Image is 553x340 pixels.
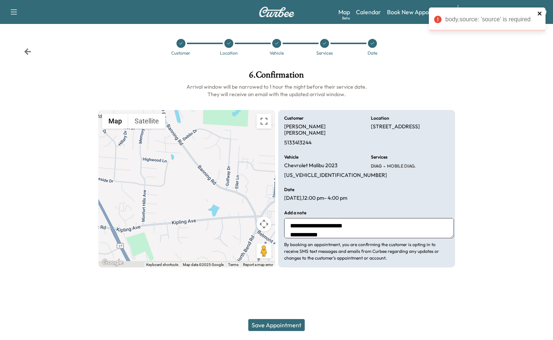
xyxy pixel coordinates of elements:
button: Keyboard shortcuts [146,262,178,267]
a: Book New Appointment [387,7,450,16]
div: body.source: 'source' is required [445,15,535,24]
span: DIAG [371,163,382,169]
div: Vehicle [270,51,284,55]
h6: Vehicle [284,155,298,159]
button: Show street map [102,114,128,129]
button: Show satellite imagery [128,114,165,129]
div: Back [24,48,31,55]
button: close [537,10,543,16]
div: Date [368,51,377,55]
img: Curbee Logo [259,7,295,17]
button: Toggle fullscreen view [256,114,271,129]
div: Location [220,51,238,55]
h6: Arrival window will be narrowed to 1 hour the night before their service date. They will receive ... [98,83,455,98]
p: [US_VEHICLE_IDENTIFICATION_NUMBER] [284,172,387,179]
p: [DATE] , 12:00 pm - 4:00 pm [284,195,347,202]
h6: Services [371,155,387,159]
h6: Add a note [284,211,306,215]
button: Save Appointment [248,319,305,331]
img: Google [100,258,125,267]
p: By booking an appointment, you are confirming the customer is opting in to receive SMS text messa... [284,241,449,261]
a: Open this area in Google Maps (opens a new window) [100,258,125,267]
span: MOBILE DIAG. [385,163,415,169]
p: [STREET_ADDRESS] [371,123,420,130]
h6: Customer [284,116,304,120]
span: - [382,162,385,170]
a: MapBeta [338,7,350,16]
button: Drag Pegman onto the map to open Street View [256,243,271,258]
a: Calendar [356,7,381,16]
p: 5133413244 [284,140,311,146]
p: Chevrolet Malibu 2023 [284,162,338,169]
h6: Location [371,116,389,120]
a: Report a map error [243,263,273,267]
h6: Date [284,187,294,192]
div: Services [316,51,333,55]
h1: 6 . Confirmation [98,70,455,83]
p: [PERSON_NAME] [PERSON_NAME] [284,123,362,137]
a: Terms [228,263,239,267]
div: Beta [342,15,350,21]
div: Customer [171,51,190,55]
span: Map data ©2025 Google [183,263,224,267]
button: Map camera controls [256,217,271,232]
